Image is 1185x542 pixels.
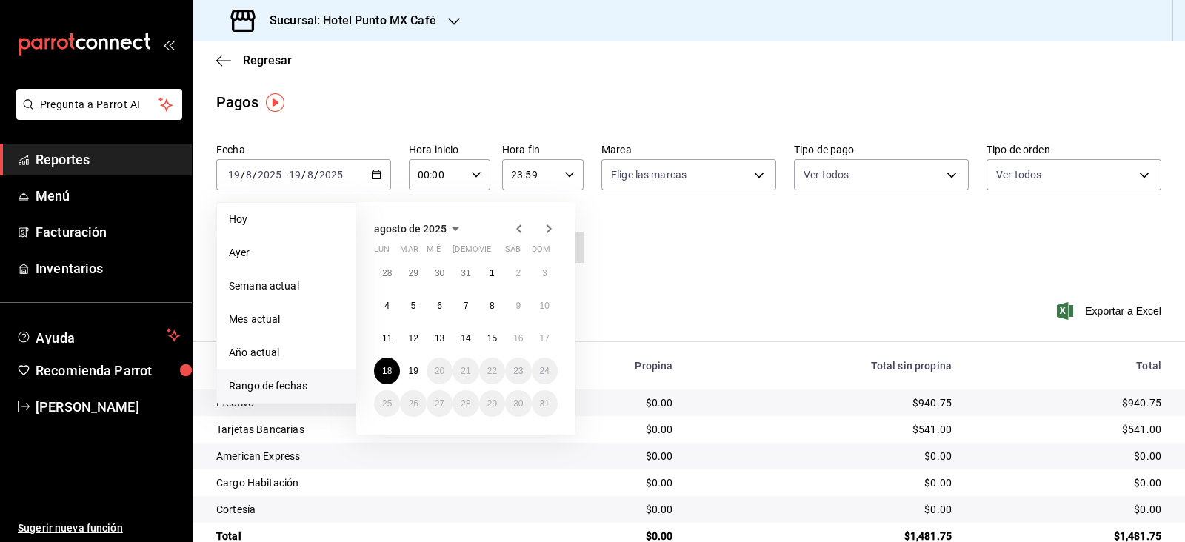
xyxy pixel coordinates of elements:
[374,358,400,384] button: 18 de agosto de 2025
[245,169,253,181] input: --
[487,398,497,409] abbr: 29 de agosto de 2025
[36,258,180,278] span: Inventarios
[975,422,1161,437] div: $541.00
[975,449,1161,464] div: $0.00
[288,169,301,181] input: --
[435,268,444,278] abbr: 30 de julio de 2025
[10,107,182,123] a: Pregunta a Parrot AI
[374,244,390,260] abbr: lunes
[461,398,470,409] abbr: 28 de agosto de 2025
[479,292,505,319] button: 8 de agosto de 2025
[427,292,453,319] button: 6 de agosto de 2025
[505,390,531,417] button: 30 de agosto de 2025
[479,358,505,384] button: 22 de agosto de 2025
[513,366,523,376] abbr: 23 de agosto de 2025
[382,333,392,344] abbr: 11 de agosto de 2025
[453,390,478,417] button: 28 de agosto de 2025
[374,260,400,287] button: 28 de julio de 2025
[479,390,505,417] button: 29 de agosto de 2025
[374,220,464,238] button: agosto de 2025
[382,398,392,409] abbr: 25 de agosto de 2025
[36,327,161,344] span: Ayuda
[975,475,1161,490] div: $0.00
[533,502,672,517] div: $0.00
[216,502,509,517] div: Cortesía
[540,333,550,344] abbr: 17 de agosto de 2025
[533,475,672,490] div: $0.00
[1060,302,1161,320] button: Exportar a Excel
[301,169,306,181] span: /
[540,366,550,376] abbr: 24 de agosto de 2025
[400,390,426,417] button: 26 de agosto de 2025
[384,301,390,311] abbr: 4 de agosto de 2025
[804,167,849,182] span: Ver todos
[505,325,531,352] button: 16 de agosto de 2025
[540,398,550,409] abbr: 31 de agosto de 2025
[427,390,453,417] button: 27 de agosto de 2025
[461,333,470,344] abbr: 14 de agosto de 2025
[400,260,426,287] button: 29 de julio de 2025
[427,358,453,384] button: 20 de agosto de 2025
[696,502,952,517] div: $0.00
[408,366,418,376] abbr: 19 de agosto de 2025
[36,186,180,206] span: Menú
[487,333,497,344] abbr: 15 de agosto de 2025
[464,301,469,311] abbr: 7 de agosto de 2025
[435,366,444,376] abbr: 20 de agosto de 2025
[794,144,969,155] label: Tipo de pago
[532,244,550,260] abbr: domingo
[515,268,521,278] abbr: 2 de agosto de 2025
[696,395,952,410] div: $940.75
[307,169,314,181] input: --
[216,449,509,464] div: American Express
[163,39,175,50] button: open_drawer_menu
[533,449,672,464] div: $0.00
[40,97,159,113] span: Pregunta a Parrot AI
[243,53,292,67] span: Regresar
[229,245,344,261] span: Ayer
[229,378,344,394] span: Rango de fechas
[532,292,558,319] button: 10 de agosto de 2025
[408,333,418,344] abbr: 12 de agosto de 2025
[216,53,292,67] button: Regresar
[400,292,426,319] button: 5 de agosto de 2025
[408,268,418,278] abbr: 29 de julio de 2025
[427,325,453,352] button: 13 de agosto de 2025
[453,325,478,352] button: 14 de agosto de 2025
[253,169,257,181] span: /
[36,222,180,242] span: Facturación
[318,169,344,181] input: ----
[36,397,180,417] span: [PERSON_NAME]
[408,398,418,409] abbr: 26 de agosto de 2025
[216,144,391,155] label: Fecha
[409,144,490,155] label: Hora inicio
[453,358,478,384] button: 21 de agosto de 2025
[513,333,523,344] abbr: 16 de agosto de 2025
[540,301,550,311] abbr: 10 de agosto de 2025
[453,244,540,260] abbr: jueves
[461,366,470,376] abbr: 21 de agosto de 2025
[437,301,442,311] abbr: 6 de agosto de 2025
[374,390,400,417] button: 25 de agosto de 2025
[532,358,558,384] button: 24 de agosto de 2025
[532,390,558,417] button: 31 de agosto de 2025
[18,521,180,536] span: Sugerir nueva función
[284,169,287,181] span: -
[490,301,495,311] abbr: 8 de agosto de 2025
[266,93,284,112] img: Tooltip marker
[505,260,531,287] button: 2 de agosto de 2025
[374,292,400,319] button: 4 de agosto de 2025
[532,260,558,287] button: 3 de agosto de 2025
[532,325,558,352] button: 17 de agosto de 2025
[229,212,344,227] span: Hoy
[16,89,182,120] button: Pregunta a Parrot AI
[487,366,497,376] abbr: 22 de agosto de 2025
[542,268,547,278] abbr: 3 de agosto de 2025
[216,475,509,490] div: Cargo Habitación
[400,325,426,352] button: 12 de agosto de 2025
[427,244,441,260] abbr: miércoles
[479,325,505,352] button: 15 de agosto de 2025
[374,223,447,235] span: agosto de 2025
